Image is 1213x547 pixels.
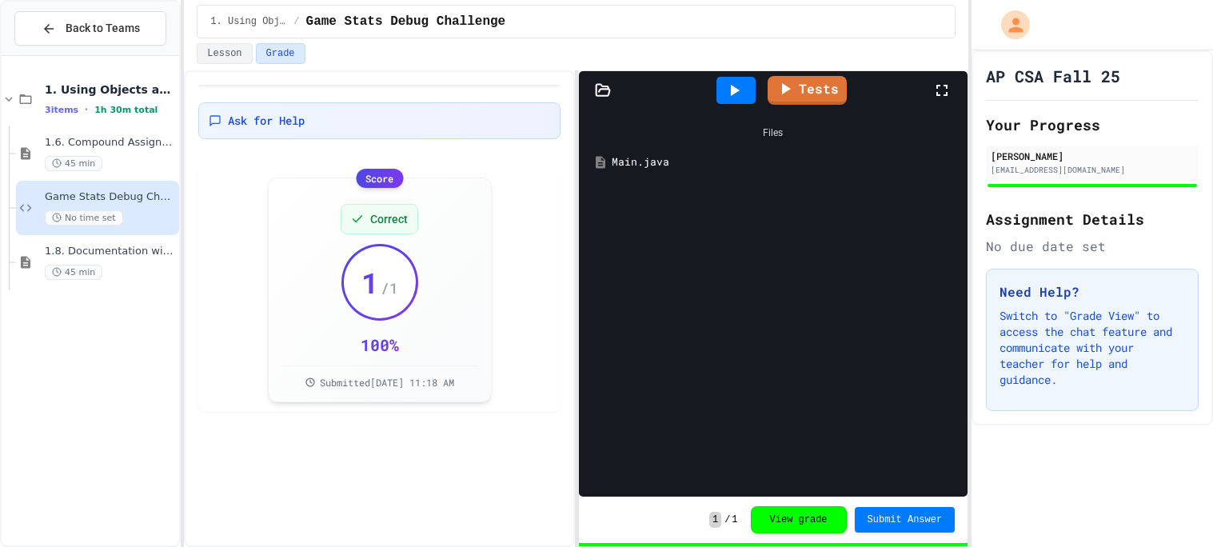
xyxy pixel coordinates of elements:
span: Game Stats Debug Challenge [306,12,506,31]
span: 1 [732,513,737,526]
div: My Account [984,6,1034,43]
span: 1.8. Documentation with Comments and Preconditions [45,245,176,258]
span: Submit Answer [868,513,943,526]
div: [EMAIL_ADDRESS][DOMAIN_NAME] [991,164,1194,176]
a: Tests [768,76,847,105]
button: View grade [751,506,847,533]
button: Back to Teams [14,11,166,46]
p: Switch to "Grade View" to access the chat feature and communicate with your teacher for help and ... [1000,308,1185,388]
span: Correct [370,211,408,227]
span: Back to Teams [66,20,140,37]
span: 3 items [45,105,78,115]
div: Files [587,118,960,148]
button: Grade [256,43,305,64]
span: 1. Using Objects and Methods [210,15,287,28]
div: Score [356,169,403,188]
button: Lesson [197,43,252,64]
span: / [293,15,299,28]
span: • [85,103,88,116]
span: / [724,513,730,526]
h2: Your Progress [986,114,1199,136]
span: 45 min [45,156,102,171]
div: 100 % [361,333,399,356]
div: [PERSON_NAME] [991,149,1194,163]
span: 1 [709,512,721,528]
span: Game Stats Debug Challenge [45,190,176,204]
span: Ask for Help [228,113,305,129]
span: 1.6. Compound Assignment Operators [45,136,176,150]
span: 1 [361,266,379,298]
span: 45 min [45,265,102,280]
span: Submitted [DATE] 11:18 AM [320,376,454,389]
span: 1h 30m total [94,105,158,115]
h2: Assignment Details [986,208,1199,230]
h1: AP CSA Fall 25 [986,65,1120,87]
div: No due date set [986,237,1199,256]
h3: Need Help? [1000,282,1185,301]
div: Main.java [612,154,958,170]
span: No time set [45,210,123,226]
iframe: To enrich screen reader interactions, please activate Accessibility in Grammarly extension settings [1146,483,1197,531]
span: 1. Using Objects and Methods [45,82,176,97]
button: Submit Answer [855,507,956,533]
span: / 1 [381,277,398,299]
